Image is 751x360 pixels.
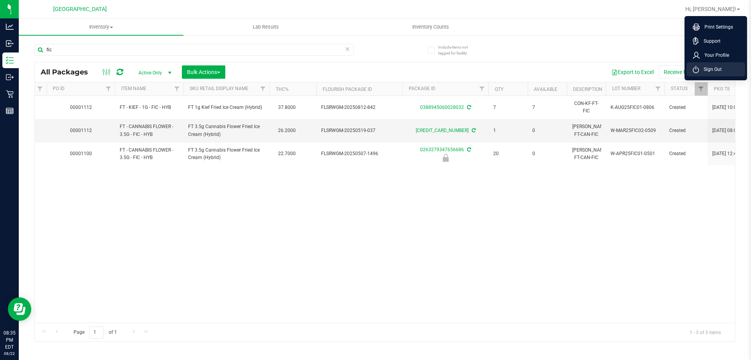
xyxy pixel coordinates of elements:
[102,82,115,96] a: Filter
[669,150,703,157] span: Created
[420,147,464,152] a: 0263279347656686
[571,122,601,139] div: [PERSON_NAME]-FT-CAN-FIC
[348,19,513,35] a: Inventory Counts
[190,86,248,91] a: Sku Retail Display Name
[471,128,476,133] span: Sync from Compliance System
[34,44,354,56] input: Search Package ID, Item Name, SKU, Lot or Part Number...
[571,99,601,116] div: CON-KF-FT-FIC
[274,102,300,113] span: 37.8000
[6,23,14,31] inline-svg: Analytics
[171,82,183,96] a: Filter
[493,127,523,134] span: 1
[4,351,15,356] p: 08/22
[438,44,477,56] span: Include items not tagged for facility
[695,82,708,96] a: Filter
[686,62,745,76] li: Sign Out
[6,90,14,98] inline-svg: Retail
[402,24,460,31] span: Inventory Counts
[669,104,703,111] span: Created
[699,65,722,73] span: Sign Out
[257,82,269,96] a: Filter
[700,51,729,59] span: Your Profile
[6,73,14,81] inline-svg: Outbound
[6,107,14,115] inline-svg: Reports
[683,326,727,338] span: 1 - 3 of 3 items
[611,150,660,157] span: W-APR25FIC01-0501
[19,19,183,35] a: Inventory
[182,65,225,79] button: Bulk Actions
[274,125,300,136] span: 26.2000
[409,86,435,91] a: Package ID
[532,104,562,111] span: 7
[242,24,289,31] span: Lab Results
[34,82,47,96] a: Filter
[321,150,398,157] span: FLSRWGM-20250507-1496
[6,56,14,64] inline-svg: Inventory
[120,104,179,111] span: FT - KIEF - 1G - FIC - HYB
[534,87,557,92] a: Available
[671,86,688,91] a: Status
[6,40,14,47] inline-svg: Inbound
[573,87,602,92] a: Description
[611,127,660,134] span: W-MAR25FIC02-0509
[70,151,92,156] a: 00001100
[699,37,720,45] span: Support
[53,6,107,13] span: [GEOGRAPHIC_DATA]
[321,104,398,111] span: FLSRWGM-20250812-842
[70,128,92,133] a: 00001112
[532,150,562,157] span: 0
[416,128,469,133] a: [CREDIT_CARD_NUMBER]
[652,82,665,96] a: Filter
[8,297,31,321] iframe: Resource center
[466,147,471,152] span: Sync from Compliance System
[476,82,489,96] a: Filter
[67,326,123,338] span: Page of 1
[693,37,742,45] a: Support
[571,146,601,162] div: [PERSON_NAME]-FT-CAN-FIC
[274,148,300,159] span: 22.7000
[700,23,733,31] span: Print Settings
[41,68,96,76] span: All Packages
[120,123,179,138] span: FT - CANNABIS FLOWER - 3.5G - FIC - HYB
[685,6,736,12] span: Hi, [PERSON_NAME]!
[493,150,523,157] span: 20
[121,86,146,91] a: Item Name
[493,104,523,111] span: 7
[187,69,220,75] span: Bulk Actions
[532,127,562,134] span: 0
[188,147,265,161] span: FT 3.5g Cannabis Flower Fried Ice Cream (Hybrid)
[606,65,659,79] button: Export to Excel
[188,104,265,111] span: FT 1g Kief Fried Ice Cream (Hybrid)
[183,19,348,35] a: Lab Results
[612,86,640,91] a: Lot Number
[321,127,398,134] span: FLSRWGM-20250519-037
[70,105,92,110] a: 00001112
[323,87,372,92] a: Flourish Package ID
[611,104,660,111] span: K-AUG25FIC01-0806
[401,154,490,162] div: Launch Hold
[669,127,703,134] span: Created
[495,87,503,92] a: Qty
[466,105,471,110] span: Sync from Compliance System
[420,105,464,110] a: 0388945060028032
[4,329,15,351] p: 08:35 PM EDT
[53,86,65,91] a: PO ID
[659,65,723,79] button: Receive Non-Cannabis
[120,147,179,161] span: FT - CANNABIS FLOWER - 3.5G - FIC - HYB
[276,87,289,92] a: THC%
[19,24,183,31] span: Inventory
[90,326,104,338] input: 1
[345,44,350,54] span: Clear
[188,123,265,138] span: FT 3.5g Cannabis Flower Fried Ice Cream (Hybrid)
